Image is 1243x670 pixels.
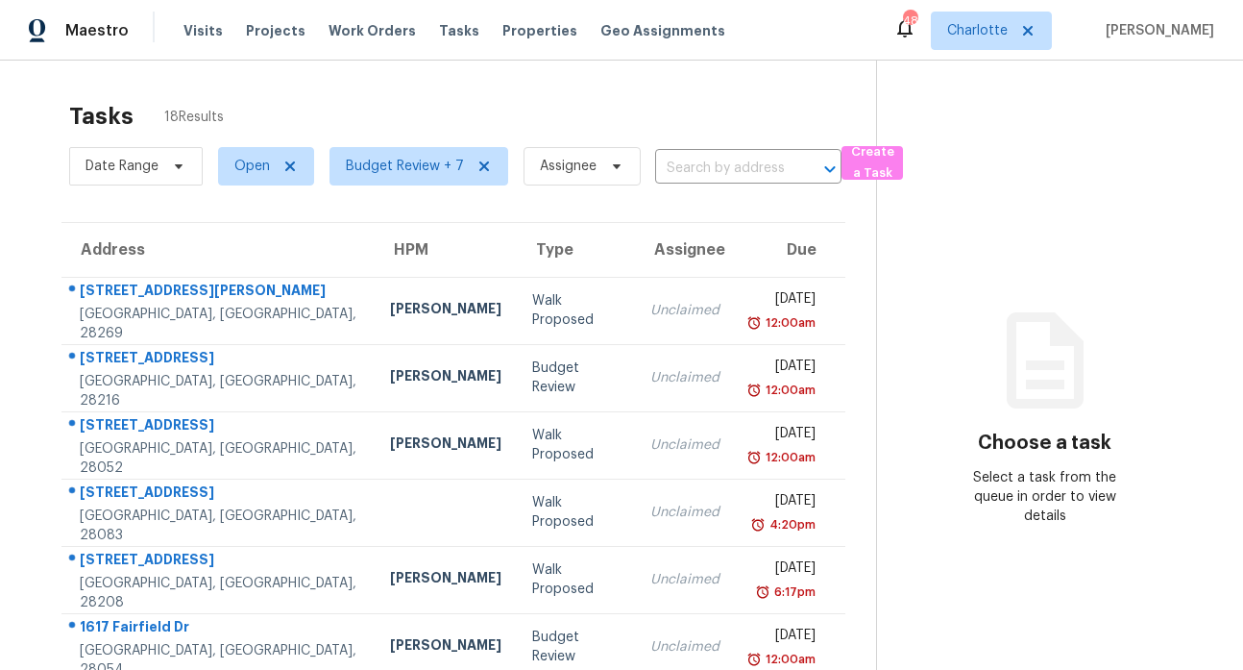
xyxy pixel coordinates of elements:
div: 12:00am [762,381,816,400]
th: Address [61,223,375,277]
span: Projects [246,21,305,40]
div: 4:20pm [766,515,816,534]
img: Overdue Alarm Icon [746,650,762,669]
span: Work Orders [329,21,416,40]
div: 48 [903,12,916,31]
button: Create a Task [841,146,903,180]
div: [STREET_ADDRESS][PERSON_NAME] [80,281,359,305]
div: [PERSON_NAME] [390,299,501,323]
span: Maestro [65,21,129,40]
span: Create a Task [851,141,893,186]
div: [PERSON_NAME] [390,366,501,390]
input: Search by address [655,154,788,184]
div: Walk Proposed [532,291,620,330]
div: Unclaimed [650,435,719,455]
span: Geo Assignments [600,21,725,40]
div: 6:17pm [770,583,816,602]
span: Visits [183,21,223,40]
div: Unclaimed [650,503,719,522]
div: [PERSON_NAME] [390,434,501,458]
div: Walk Proposed [532,493,620,532]
span: Open [234,157,270,176]
div: [GEOGRAPHIC_DATA], [GEOGRAPHIC_DATA], 28083 [80,507,359,545]
div: Budget Review [532,628,620,666]
span: Charlotte [947,21,1008,40]
div: [GEOGRAPHIC_DATA], [GEOGRAPHIC_DATA], 28052 [80,439,359,478]
div: 1617 Fairfield Dr [80,617,359,641]
span: 18 Results [164,108,224,127]
div: [DATE] [750,357,816,381]
span: Date Range [85,157,158,176]
div: Unclaimed [650,570,719,589]
div: Select a task from the queue in order to view details [962,468,1129,526]
div: Walk Proposed [532,560,620,599]
span: Assignee [540,157,597,176]
div: [PERSON_NAME] [390,635,501,659]
div: 12:00am [762,448,816,467]
img: Overdue Alarm Icon [746,313,762,333]
div: [DATE] [750,491,816,515]
h3: Choose a task [978,434,1111,453]
div: 12:00am [762,313,816,333]
div: [GEOGRAPHIC_DATA], [GEOGRAPHIC_DATA], 28208 [80,574,359,612]
th: Type [517,223,635,277]
div: [DATE] [750,424,816,448]
th: Due [735,223,845,277]
th: Assignee [635,223,735,277]
div: Budget Review [532,359,620,397]
div: [GEOGRAPHIC_DATA], [GEOGRAPHIC_DATA], 28216 [80,372,359,410]
img: Overdue Alarm Icon [746,381,762,400]
div: [DATE] [750,558,816,583]
h2: Tasks [69,107,134,126]
div: Unclaimed [650,637,719,657]
div: [DATE] [750,289,816,313]
div: [STREET_ADDRESS] [80,415,359,439]
div: Unclaimed [650,301,719,320]
div: Unclaimed [650,368,719,387]
div: [STREET_ADDRESS] [80,348,359,372]
div: Walk Proposed [532,426,620,464]
img: Overdue Alarm Icon [746,448,762,467]
div: 12:00am [762,650,816,669]
div: [STREET_ADDRESS] [80,550,359,574]
span: [PERSON_NAME] [1098,21,1214,40]
span: Tasks [439,24,479,37]
span: Properties [502,21,577,40]
span: Budget Review + 7 [346,157,464,176]
div: [DATE] [750,626,816,650]
div: [PERSON_NAME] [390,568,501,592]
img: Overdue Alarm Icon [755,583,770,602]
div: [STREET_ADDRESS] [80,483,359,507]
img: Overdue Alarm Icon [750,515,766,534]
th: HPM [375,223,517,277]
button: Open [816,156,843,183]
div: [GEOGRAPHIC_DATA], [GEOGRAPHIC_DATA], 28269 [80,305,359,343]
